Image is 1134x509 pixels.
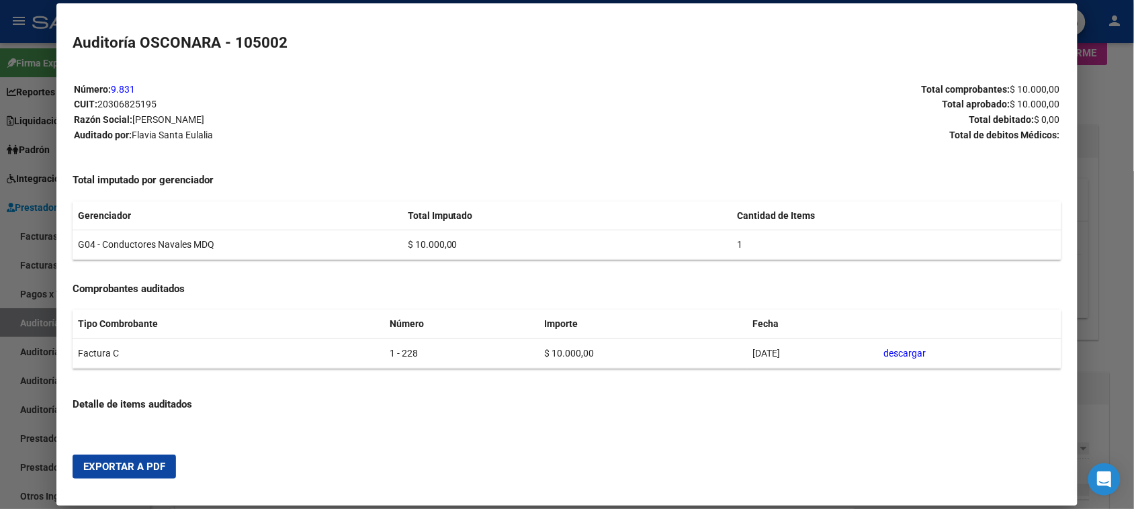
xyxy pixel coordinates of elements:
p: Razón Social: [74,112,566,128]
p: Total de debitos Médicos: [568,128,1060,143]
th: Tipo Combrobante [73,310,384,338]
th: Fecha [747,310,879,338]
td: G04 - Conductores Navales MDQ [73,230,402,260]
span: Exportar a PDF [83,461,165,473]
td: $ 10.000,00 [539,339,747,369]
div: Open Intercom Messenger [1088,463,1121,496]
h4: Comprobantes auditados [73,281,1061,297]
h4: Detalle de items auditados [73,397,1061,412]
a: 9.831 [111,84,135,95]
h4: Total imputado por gerenciador [73,173,1061,188]
span: Flavia Santa Eulalia [132,130,213,140]
p: Total debitado: [568,112,1060,128]
td: $ 10.000,00 [402,230,732,260]
td: 1 [732,230,1061,260]
h2: Auditoría OSCONARA - 105002 [73,32,1061,54]
p: Total comprobantes: [568,82,1060,97]
span: $ 10.000,00 [1010,99,1060,109]
a: descargar [884,348,926,359]
p: Número: [74,82,566,97]
th: Número [384,310,539,338]
span: $ 0,00 [1035,114,1060,125]
td: [DATE] [747,339,879,369]
th: Gerenciador [73,201,402,230]
p: Total aprobado: [568,97,1060,112]
th: Importe [539,310,747,338]
span: $ 10.000,00 [1010,84,1060,95]
td: 1 - 228 [384,339,539,369]
td: Factura C [73,339,384,369]
span: 20306825195 [97,99,157,109]
span: [PERSON_NAME] [132,114,204,125]
th: Cantidad de Items [732,201,1061,230]
th: Total Imputado [402,201,732,230]
p: CUIT: [74,97,566,112]
button: Exportar a PDF [73,455,176,479]
p: Auditado por: [74,128,566,143]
